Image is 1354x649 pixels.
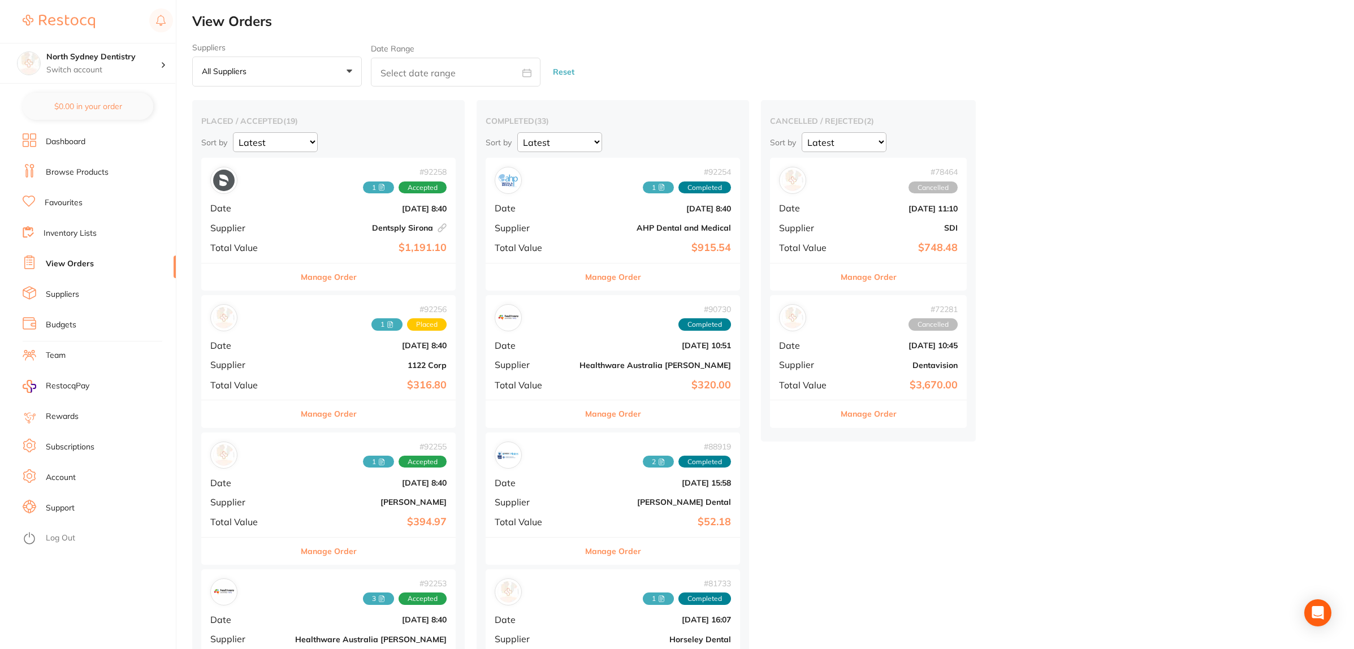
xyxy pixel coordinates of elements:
[45,197,83,209] a: Favourites
[363,592,394,605] span: Received
[643,456,674,468] span: Received
[841,400,897,427] button: Manage Order
[770,137,796,148] p: Sort by
[201,137,227,148] p: Sort by
[845,341,958,350] b: [DATE] 10:45
[579,223,731,232] b: AHP Dental and Medical
[213,444,235,466] img: Henry Schein Halas
[845,361,958,370] b: Dentavision
[678,456,731,468] span: Completed
[495,478,570,488] span: Date
[192,43,362,52] label: Suppliers
[210,340,286,351] span: Date
[498,444,519,466] img: Erskine Dental
[579,497,731,507] b: [PERSON_NAME] Dental
[192,14,1354,29] h2: View Orders
[579,242,731,254] b: $915.54
[44,228,97,239] a: Inventory Lists
[678,318,731,331] span: Completed
[779,203,836,213] span: Date
[46,380,89,392] span: RestocqPay
[643,592,674,605] span: Received
[495,634,570,644] span: Supplier
[498,307,519,328] img: Healthware Australia Ridley
[643,579,731,588] span: # 81733
[46,472,76,483] a: Account
[213,170,235,191] img: Dentsply Sirona
[201,432,456,565] div: Henry Schein Halas#922551 AcceptedDate[DATE] 8:40Supplier[PERSON_NAME]Total Value$394.97Manage Order
[363,167,447,176] span: # 92258
[495,223,570,233] span: Supplier
[495,517,570,527] span: Total Value
[210,517,286,527] span: Total Value
[779,223,836,233] span: Supplier
[363,181,394,194] span: Received
[213,307,235,328] img: 1122 Corp
[498,581,519,603] img: Horseley Dental
[371,305,447,314] span: # 92256
[399,181,447,194] span: Accepted
[782,170,803,191] img: SDI
[295,223,447,232] b: Dentsply Sirona
[585,538,641,565] button: Manage Order
[371,318,403,331] span: Received
[495,203,570,213] span: Date
[399,456,447,468] span: Accepted
[295,615,447,624] b: [DATE] 8:40
[909,305,958,314] span: # 72281
[579,341,731,350] b: [DATE] 10:51
[210,478,286,488] span: Date
[210,223,286,233] span: Supplier
[1304,599,1331,626] div: Open Intercom Messenger
[46,319,76,331] a: Budgets
[46,167,109,178] a: Browse Products
[363,579,447,588] span: # 92253
[779,243,836,253] span: Total Value
[782,307,803,328] img: Dentavision
[579,204,731,213] b: [DATE] 8:40
[579,635,731,644] b: Horseley Dental
[845,204,958,213] b: [DATE] 11:10
[23,15,95,28] img: Restocq Logo
[779,380,836,390] span: Total Value
[643,181,674,194] span: Received
[295,242,447,254] b: $1,191.10
[23,530,172,548] button: Log Out
[909,167,958,176] span: # 78464
[210,497,286,507] span: Supplier
[495,360,570,370] span: Supplier
[909,318,958,331] span: Cancelled
[201,158,456,291] div: Dentsply Sirona#922581 AcceptedDate[DATE] 8:40SupplierDentsply SironaTotal Value$1,191.10Manage O...
[46,350,66,361] a: Team
[845,223,958,232] b: SDI
[678,181,731,194] span: Completed
[301,263,357,291] button: Manage Order
[210,380,286,390] span: Total Value
[201,295,456,428] div: 1122 Corp#922561 PlacedDate[DATE] 8:40Supplier1122 CorpTotal Value$316.80Manage Order
[579,615,731,624] b: [DATE] 16:07
[495,615,570,625] span: Date
[23,380,89,393] a: RestocqPay
[210,243,286,253] span: Total Value
[770,116,967,126] h2: cancelled / rejected ( 2 )
[210,615,286,625] span: Date
[23,8,95,34] a: Restocq Logo
[295,361,447,370] b: 1122 Corp
[495,497,570,507] span: Supplier
[779,360,836,370] span: Supplier
[295,516,447,528] b: $394.97
[371,58,540,86] input: Select date range
[46,64,161,76] p: Switch account
[210,360,286,370] span: Supplier
[46,136,85,148] a: Dashboard
[495,243,570,253] span: Total Value
[498,170,519,191] img: AHP Dental and Medical
[301,400,357,427] button: Manage Order
[295,478,447,487] b: [DATE] 8:40
[213,581,235,603] img: Healthware Australia Ridley
[46,533,75,544] a: Log Out
[371,44,414,53] label: Date Range
[363,442,447,451] span: # 92255
[23,380,36,393] img: RestocqPay
[550,57,578,87] button: Reset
